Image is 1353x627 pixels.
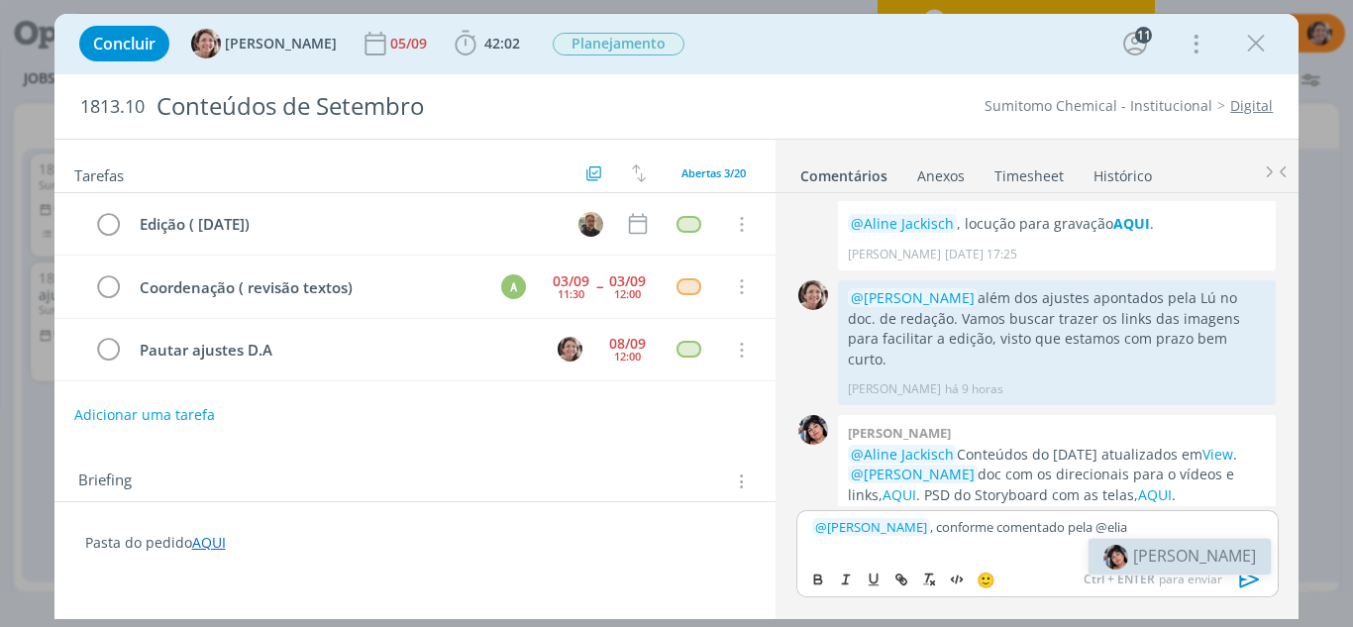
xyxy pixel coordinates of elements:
[149,82,768,131] div: Conteúdos de Setembro
[1135,27,1152,44] div: 11
[1202,445,1233,464] a: View
[191,29,221,58] img: A
[848,246,941,263] p: [PERSON_NAME]
[614,351,641,362] div: 12:00
[614,288,641,299] div: 12:00
[225,37,337,51] span: [PERSON_NAME]
[798,280,828,310] img: A
[851,288,975,307] span: @[PERSON_NAME]
[1133,545,1256,567] span: [PERSON_NAME]
[1093,157,1153,186] a: Histórico
[1103,545,1128,570] img: 1741637828_1f1aac_eliana.png
[192,533,226,552] a: AQUI
[1138,485,1172,504] a: AQUI
[945,380,1003,398] span: há 9 horas
[1119,28,1151,59] button: 11
[132,338,540,363] div: Pautar ajustes D.A
[985,96,1212,115] a: Sumitomo Chemical - Institucional
[851,214,954,233] span: @Aline Jackisch
[80,96,145,118] span: 1813.10
[501,274,526,299] div: A
[972,568,999,591] button: 🙂
[390,37,431,51] div: 05/09
[799,157,888,186] a: Comentários
[848,445,1266,465] p: Conteúdos do [DATE] atualizados em .
[815,518,827,536] span: @
[85,533,746,553] p: Pasta do pedido
[1084,571,1159,588] span: Ctrl + ENTER
[848,424,951,442] b: [PERSON_NAME]
[555,335,584,365] button: A
[132,212,561,237] div: Edição ( [DATE])
[552,32,685,56] button: Planejamento
[1084,571,1222,588] span: para enviar
[73,397,216,433] button: Adicionar uma tarefa
[1113,214,1150,233] a: AQUI
[609,337,646,351] div: 08/09
[578,212,603,237] img: R
[883,485,916,504] a: AQUI
[484,34,520,52] span: 42:02
[609,274,646,288] div: 03/09
[1230,96,1273,115] a: Digital
[78,469,132,494] span: Briefing
[132,275,483,300] div: Coordenação ( revisão textos)
[79,26,169,61] button: Concluir
[450,28,525,59] button: 42:02
[575,209,605,239] button: R
[558,288,584,299] div: 11:30
[851,445,954,464] span: @Aline Jackisch
[632,164,646,182] img: arrow-down-up.svg
[553,274,589,288] div: 03/09
[848,380,941,398] p: [PERSON_NAME]
[977,570,995,589] span: 🙂
[993,157,1065,186] a: Timesheet
[848,465,1266,505] p: doc com os direcionais para o vídeos e links, . PSD do Storyboard com as telas, .
[917,166,965,186] div: Anexos
[54,14,1300,619] div: dialog
[851,465,975,483] span: @[PERSON_NAME]
[74,161,124,185] span: Tarefas
[815,518,927,536] span: [PERSON_NAME]
[553,33,684,55] span: Planejamento
[945,246,1017,263] span: [DATE] 17:25
[848,214,1266,234] p: , locução para gravação .
[681,165,746,180] span: Abertas 3/20
[191,29,337,58] button: A[PERSON_NAME]
[812,518,1262,536] p: , conforme comentado pela @elia
[798,415,828,445] img: E
[93,36,156,52] span: Concluir
[498,271,528,301] button: A
[848,288,1266,369] p: além dos ajustes apontados pela Lú no doc. de redação. Vamos buscar trazer os links das imagens p...
[596,279,602,293] span: --
[558,337,582,362] img: A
